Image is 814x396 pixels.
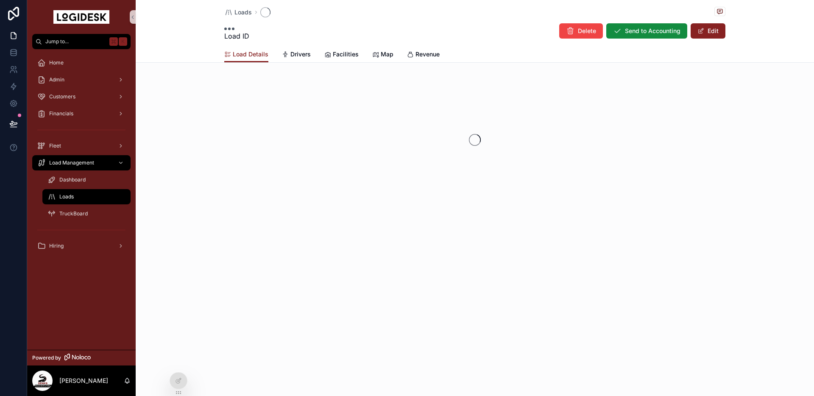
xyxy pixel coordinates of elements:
span: Fleet [49,142,61,149]
span: Customers [49,93,75,100]
span: Map [381,50,393,59]
a: Facilities [324,47,359,64]
a: Loads [42,189,131,204]
span: K [120,38,126,45]
button: Delete [559,23,603,39]
button: Edit [691,23,725,39]
span: TruckBoard [59,210,88,217]
span: Revenue [415,50,440,59]
a: Fleet [32,138,131,153]
span: Loads [59,193,74,200]
span: Financials [49,110,73,117]
span: Load ID [224,31,249,41]
a: Admin [32,72,131,87]
div: scrollable content [27,49,136,265]
span: Delete [578,27,596,35]
span: Dashboard [59,176,86,183]
button: Jump to...K [32,34,131,49]
a: Map [372,47,393,64]
a: Load Management [32,155,131,170]
button: Send to Accounting [606,23,687,39]
span: Powered by [32,354,61,361]
a: Loads [224,8,252,17]
a: Financials [32,106,131,121]
span: Home [49,59,64,66]
span: Hiring [49,243,64,249]
span: Drivers [290,50,311,59]
a: Home [32,55,131,70]
a: Customers [32,89,131,104]
span: Loads [234,8,252,17]
a: TruckBoard [42,206,131,221]
a: Drivers [282,47,311,64]
a: Load Details [224,47,268,63]
span: Load Details [233,50,268,59]
span: Send to Accounting [625,27,680,35]
a: Hiring [32,238,131,254]
img: App logo [53,10,109,24]
a: Revenue [407,47,440,64]
a: Dashboard [42,172,131,187]
p: [PERSON_NAME] [59,376,108,385]
span: Load Management [49,159,94,166]
a: Powered by [27,350,136,365]
span: Jump to... [45,38,106,45]
span: Facilities [333,50,359,59]
span: Admin [49,76,64,83]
